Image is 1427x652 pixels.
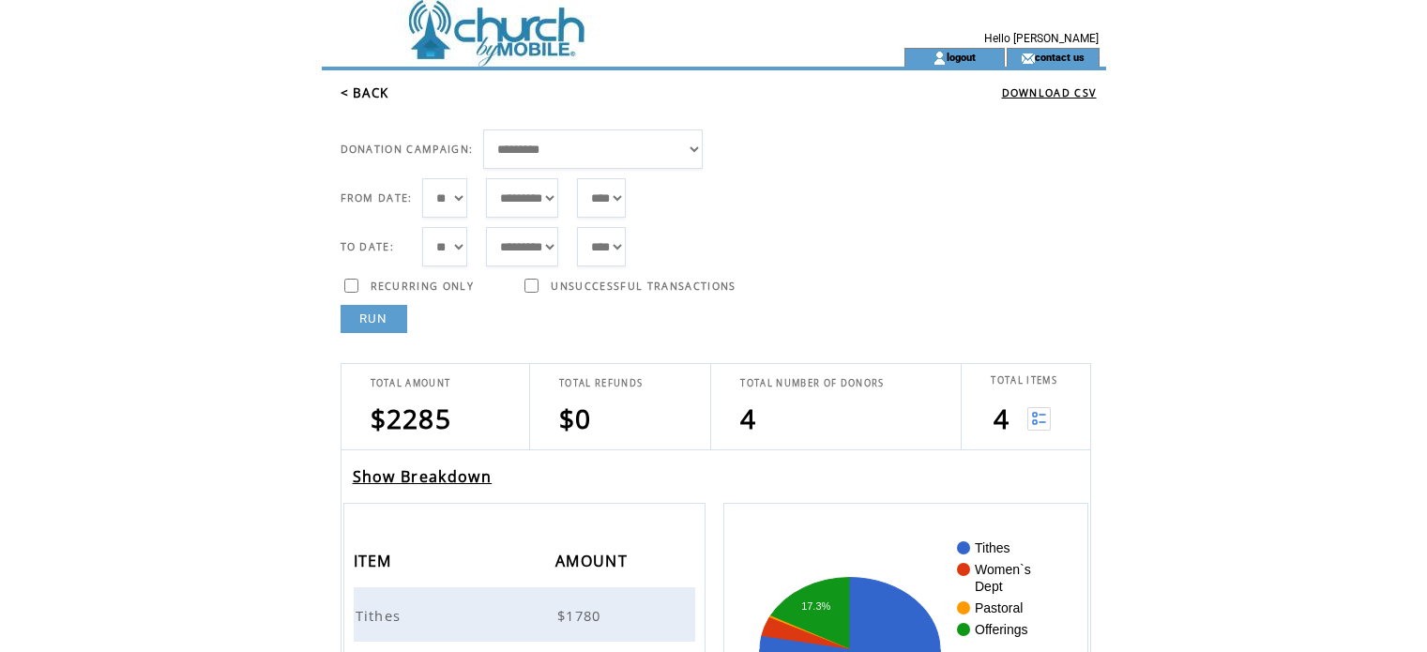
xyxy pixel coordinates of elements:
text: Pastoral [975,600,1023,615]
text: 17.3% [802,600,831,612]
img: account_icon.gif [933,51,947,66]
span: 4 [740,401,756,436]
span: Hello [PERSON_NAME] [984,32,1099,45]
span: ITEM [354,546,397,581]
a: contact us [1035,51,1085,63]
a: AMOUNT [555,554,632,566]
a: ITEM [354,554,397,566]
a: logout [947,51,976,63]
text: Offerings [975,622,1028,637]
span: Tithes [356,606,406,625]
span: RECURRING ONLY [371,280,475,293]
span: TOTAL AMOUNT [371,377,451,389]
text: Dept [975,579,1003,594]
img: View list [1027,407,1051,431]
span: DONATION CAMPAIGN: [341,143,474,156]
a: RUN [341,305,407,333]
a: Tithes [356,605,406,622]
a: Show Breakdown [353,466,493,487]
img: contact_us_icon.gif [1021,51,1035,66]
span: UNSUCCESSFUL TRANSACTIONS [551,280,736,293]
a: < BACK [341,84,389,101]
span: TOTAL REFUNDS [559,377,643,389]
a: DOWNLOAD CSV [1002,86,1097,99]
span: 4 [994,401,1010,436]
span: $2285 [371,401,452,436]
span: $0 [559,401,592,436]
span: FROM DATE: [341,191,413,205]
text: Tithes [975,540,1010,555]
span: TOTAL NUMBER OF DONORS [740,377,884,389]
text: Women`s [975,562,1031,577]
span: AMOUNT [555,546,632,581]
span: TO DATE: [341,240,395,253]
span: TOTAL ITEMS [991,374,1057,387]
span: $1780 [557,606,606,625]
